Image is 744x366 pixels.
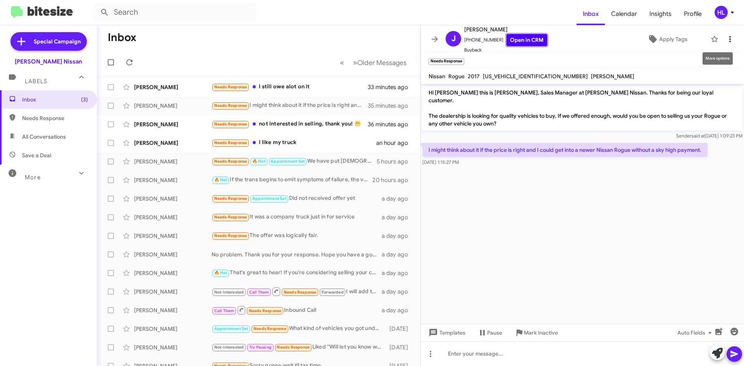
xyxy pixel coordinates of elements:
[382,213,414,221] div: a day ago
[81,96,88,103] span: (3)
[382,232,414,240] div: a day ago
[212,231,382,240] div: The offer was logically fair.
[422,159,459,165] span: [DATE] 1:15:27 PM
[429,58,464,65] small: Needs Response
[659,32,687,46] span: Apply Tags
[25,78,47,85] span: Labels
[212,287,382,296] div: I will add the Chevy exhaust system and engine control module
[15,58,82,65] div: [PERSON_NAME] Nissan
[214,345,244,350] span: Not-Interested
[382,306,414,314] div: a day ago
[715,6,728,19] div: HL
[249,345,272,350] span: Try Pausing
[214,326,248,331] span: Appointment Set
[472,326,508,340] button: Pause
[212,175,372,184] div: If the trans begins to emit symptoms of failure, the value will decrease to around $1800-2000
[134,102,212,110] div: [PERSON_NAME]
[134,306,212,314] div: [PERSON_NAME]
[214,84,247,89] span: Needs Response
[108,31,136,44] h1: Inbox
[284,290,317,295] span: Needs Response
[22,151,51,159] span: Save a Deal
[377,158,414,165] div: 5 hours ago
[429,73,445,80] span: Nissan
[214,140,247,145] span: Needs Response
[25,174,41,181] span: More
[212,157,377,166] div: We have put [DEMOGRAPHIC_DATA] in the back seat way too long. It's time for the world to understa...
[134,213,212,221] div: [PERSON_NAME]
[214,270,227,275] span: 🔥 Hot
[468,73,480,80] span: 2017
[386,325,414,333] div: [DATE]
[249,290,269,295] span: Call Them
[134,251,212,258] div: [PERSON_NAME]
[134,269,212,277] div: [PERSON_NAME]
[340,58,344,67] span: «
[382,288,414,296] div: a day ago
[212,138,376,147] div: I like my truck
[448,73,465,80] span: Rogue
[422,143,708,157] p: I might think about it if the price is right and I could get into a newer Nissan Rogue without a ...
[22,96,88,103] span: Inbox
[214,233,247,238] span: Needs Response
[676,133,742,139] span: Sender [DATE] 1:09:23 PM
[134,325,212,333] div: [PERSON_NAME]
[508,326,564,340] button: Mark Inactive
[212,194,382,203] div: Did not received offer yet
[277,345,310,350] span: Needs Response
[134,120,212,128] div: [PERSON_NAME]
[212,268,382,277] div: That's great to hear! If you're considering selling your current vehicle, we'd love to discuss it...
[214,177,227,182] span: 🔥 Hot
[643,3,678,25] a: Insights
[382,195,414,203] div: a day ago
[483,73,588,80] span: [US_VEHICLE_IDENTIFICATION_NUMBER]
[212,82,368,91] div: I still owe alot on it
[421,326,472,340] button: Templates
[605,3,643,25] a: Calendar
[427,326,465,340] span: Templates
[212,213,382,222] div: It was a company truck just in for service
[22,114,88,122] span: Needs Response
[464,25,547,34] span: [PERSON_NAME]
[214,308,234,313] span: Call Them
[212,343,386,352] div: Liked “Will let you know when it arrives so we can set up a test drive.”
[382,251,414,258] div: a day ago
[422,86,742,131] p: Hi [PERSON_NAME] this is [PERSON_NAME], Sales Manager at [PERSON_NAME] Nissan. Thanks for being o...
[134,195,212,203] div: [PERSON_NAME]
[335,55,349,70] button: Previous
[708,6,735,19] button: HL
[487,326,502,340] span: Pause
[134,232,212,240] div: [PERSON_NAME]
[212,324,386,333] div: What kind of vehicles you got under 10k?
[382,269,414,277] div: a day ago
[368,120,414,128] div: 36 minutes ago
[212,251,382,258] div: No problem. Thank you for your response. Hope you have a good day as well!
[134,288,212,296] div: [PERSON_NAME]
[134,158,212,165] div: [PERSON_NAME]
[678,3,708,25] a: Profile
[134,139,212,147] div: [PERSON_NAME]
[214,215,247,220] span: Needs Response
[214,290,244,295] span: Not-Interested
[524,326,558,340] span: Mark Inactive
[372,176,414,184] div: 20 hours ago
[368,102,414,110] div: 35 minutes ago
[94,3,257,22] input: Search
[464,46,547,54] span: Buyback
[134,344,212,351] div: [PERSON_NAME]
[577,3,605,25] a: Inbox
[357,58,406,67] span: Older Messages
[252,159,265,164] span: 🔥 Hot
[591,73,634,80] span: [PERSON_NAME]
[451,33,456,45] span: J
[134,176,212,184] div: [PERSON_NAME]
[386,344,414,351] div: [DATE]
[134,83,212,91] div: [PERSON_NAME]
[336,55,411,70] nav: Page navigation example
[212,101,368,110] div: I might think about it if the price is right and I could get into a newer Nissan Rogue without a ...
[253,326,286,331] span: Needs Response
